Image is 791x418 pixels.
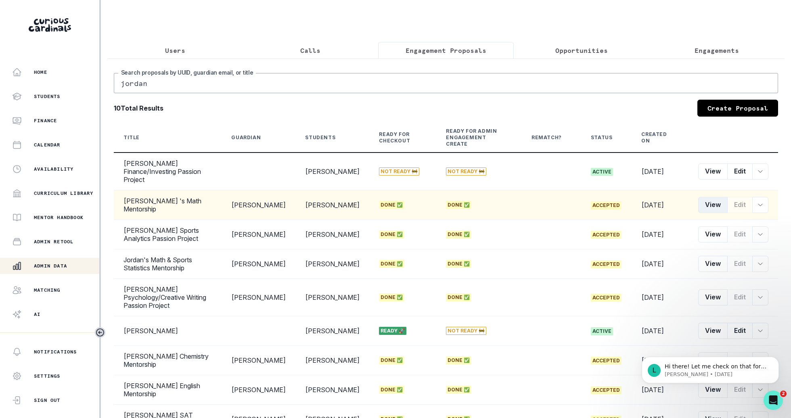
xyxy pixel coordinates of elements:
button: View [698,256,728,272]
p: Calendar [34,142,61,148]
button: row menu [752,197,768,213]
span: Done ✅ [446,260,471,268]
td: [PERSON_NAME] [222,190,295,220]
p: Users [165,46,185,55]
p: Availability [34,166,73,172]
div: Title [123,134,140,141]
button: View [698,289,728,305]
p: Calls [300,46,320,55]
img: Curious Cardinals Logo [29,18,71,32]
td: [PERSON_NAME] [222,249,295,279]
span: Not Ready 🚧 [446,327,486,335]
button: row menu [752,256,768,272]
td: [PERSON_NAME] Finance/Investing Passion Project [114,153,222,190]
p: Mentor Handbook [34,214,84,221]
p: Notifications [34,349,77,355]
span: accepted [591,386,621,394]
p: Opportunities [555,46,608,55]
td: [PERSON_NAME] 's Math Mentorship [114,190,222,220]
span: Done ✅ [446,356,471,364]
span: Done ✅ [446,201,471,209]
span: active [591,168,613,176]
button: View [698,197,728,213]
div: Rematch? [532,134,562,141]
span: accepted [591,357,621,365]
span: Done ✅ [446,293,471,301]
span: Ready 🚀 [379,327,406,335]
td: [DATE] [632,190,688,220]
p: Curriculum Library [34,190,94,196]
td: [DATE] [632,249,688,279]
div: Status [591,134,613,141]
p: Settings [34,373,61,379]
td: [PERSON_NAME] Sports Analytics Passion Project [114,220,222,249]
td: [PERSON_NAME] [222,220,295,249]
td: [PERSON_NAME] [222,375,295,405]
p: Engagements [695,46,739,55]
td: [PERSON_NAME] [295,249,369,279]
button: row menu [752,323,768,339]
td: [PERSON_NAME] English Mentorship [114,375,222,405]
p: Admin Data [34,263,67,269]
p: Finance [34,117,57,124]
p: Admin Retool [34,238,73,245]
p: Engagement Proposals [406,46,486,55]
div: Guardian [231,134,261,141]
iframe: Intercom notifications message [630,340,791,396]
button: row menu [752,226,768,242]
div: Created On [641,131,669,144]
a: Create Proposal [697,100,778,117]
td: [PERSON_NAME] [295,316,369,346]
span: Done ✅ [379,293,404,301]
p: AI [34,311,40,318]
div: Ready for Checkout [379,131,417,144]
td: [PERSON_NAME] [222,279,295,316]
button: row menu [752,289,768,305]
td: [PERSON_NAME] Chemistry Mentorship [114,346,222,375]
span: accepted [591,201,621,209]
p: Matching [34,287,61,293]
td: [PERSON_NAME] [295,346,369,375]
td: [DATE] [632,153,688,190]
span: Done ✅ [379,230,404,238]
span: Done ✅ [379,201,404,209]
button: Edit [727,289,753,305]
span: accepted [591,294,621,302]
td: [PERSON_NAME] [114,316,222,346]
td: [PERSON_NAME] [222,346,295,375]
span: active [591,327,613,335]
td: [PERSON_NAME] [295,279,369,316]
td: [PERSON_NAME] [295,190,369,220]
span: accepted [591,231,621,239]
span: Done ✅ [446,230,471,238]
iframe: Intercom live chat [764,391,783,410]
span: Not Ready 🚧 [379,167,419,176]
span: Done ✅ [379,260,404,268]
button: View [698,163,728,180]
span: Done ✅ [379,356,404,364]
span: Done ✅ [446,386,471,394]
p: Sign Out [34,397,61,403]
div: Students [305,134,335,141]
span: 2 [780,391,787,397]
p: Students [34,93,61,100]
button: Edit [727,256,753,272]
td: [DATE] [632,279,688,316]
td: Jordan's Math & Sports Statistics Mentorship [114,249,222,279]
td: [PERSON_NAME] [295,375,369,405]
td: [PERSON_NAME] [295,153,369,190]
button: Edit [727,163,753,180]
button: Edit [727,323,753,339]
span: Done ✅ [379,386,404,394]
td: [PERSON_NAME] [295,220,369,249]
span: accepted [591,260,621,268]
button: row menu [752,163,768,180]
span: Not Ready 🚧 [446,167,486,176]
button: Edit [727,197,753,213]
td: [DATE] [632,316,688,346]
p: Home [34,69,47,75]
